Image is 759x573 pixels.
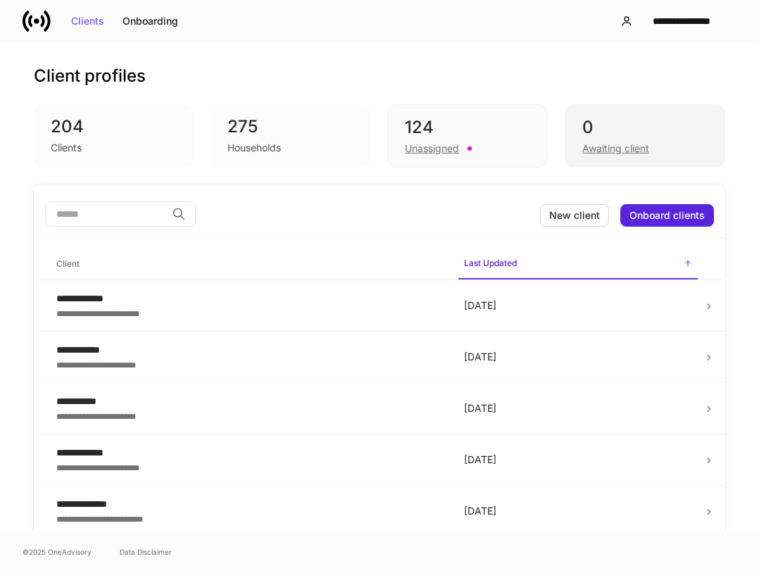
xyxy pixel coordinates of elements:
div: New client [549,210,600,220]
div: Clients [71,16,104,26]
div: 275 [227,115,353,138]
button: Clients [62,10,113,32]
div: 0Awaiting client [565,104,725,168]
div: Clients [51,141,82,155]
div: 124 [405,116,530,139]
button: Onboarding [113,10,187,32]
p: [DATE] [464,298,692,313]
div: Unassigned [405,141,459,156]
h6: Last Updated [464,256,517,270]
div: Onboard clients [629,210,705,220]
span: © 2025 OneAdvisory [23,546,92,558]
div: 124Unassigned [387,104,548,168]
p: [DATE] [464,350,692,364]
span: Last Updated [458,249,698,279]
p: [DATE] [464,504,692,518]
div: Households [227,141,281,155]
p: [DATE] [464,401,692,415]
div: Awaiting client [582,141,649,156]
button: New client [540,204,609,227]
p: [DATE] [464,453,692,467]
span: Client [51,250,447,279]
button: Onboard clients [620,204,714,227]
a: Data Disclaimer [120,546,172,558]
h6: Client [56,257,80,270]
h3: Client profiles [34,65,146,87]
div: 204 [51,115,177,138]
div: 0 [582,116,708,139]
div: Onboarding [123,16,178,26]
